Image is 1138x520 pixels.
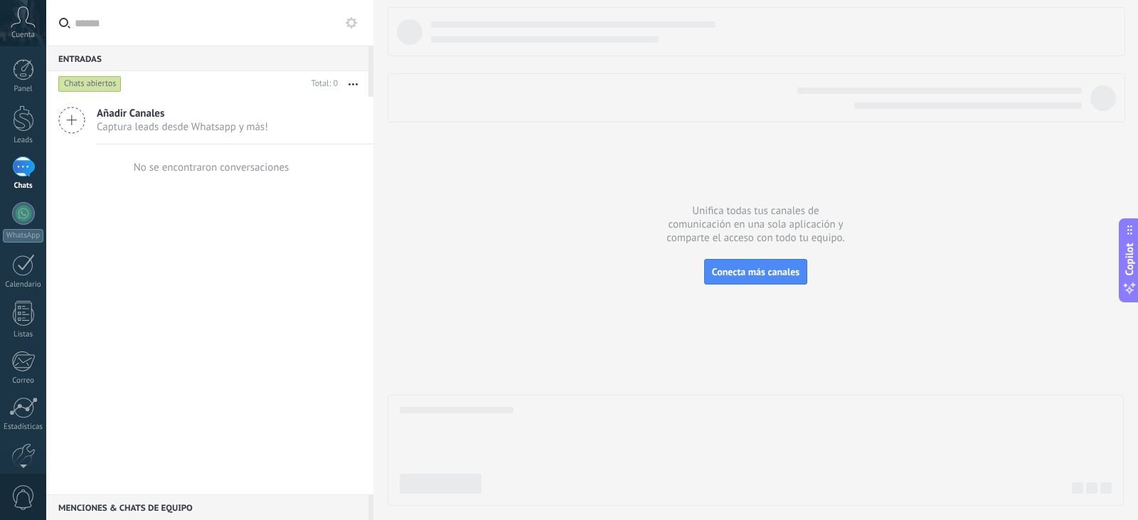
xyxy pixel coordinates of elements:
div: Estadísticas [3,423,44,432]
span: Cuenta [11,31,35,40]
div: Menciones & Chats de equipo [46,494,368,520]
div: Correo [3,376,44,386]
div: Chats [3,181,44,191]
span: Captura leads desde Whatsapp y más! [97,120,268,134]
div: Calendario [3,280,44,290]
span: Añadir Canales [97,107,268,120]
button: Más [338,71,368,97]
div: Listas [3,330,44,339]
div: Chats abiertos [58,75,122,92]
div: Leads [3,136,44,145]
div: Entradas [46,46,368,71]
div: Total: 0 [306,77,338,91]
div: Panel [3,85,44,94]
span: Conecta más canales [712,265,799,278]
span: Copilot [1122,243,1137,275]
button: Conecta más canales [704,259,807,285]
div: WhatsApp [3,229,43,243]
div: No se encontraron conversaciones [134,161,289,174]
